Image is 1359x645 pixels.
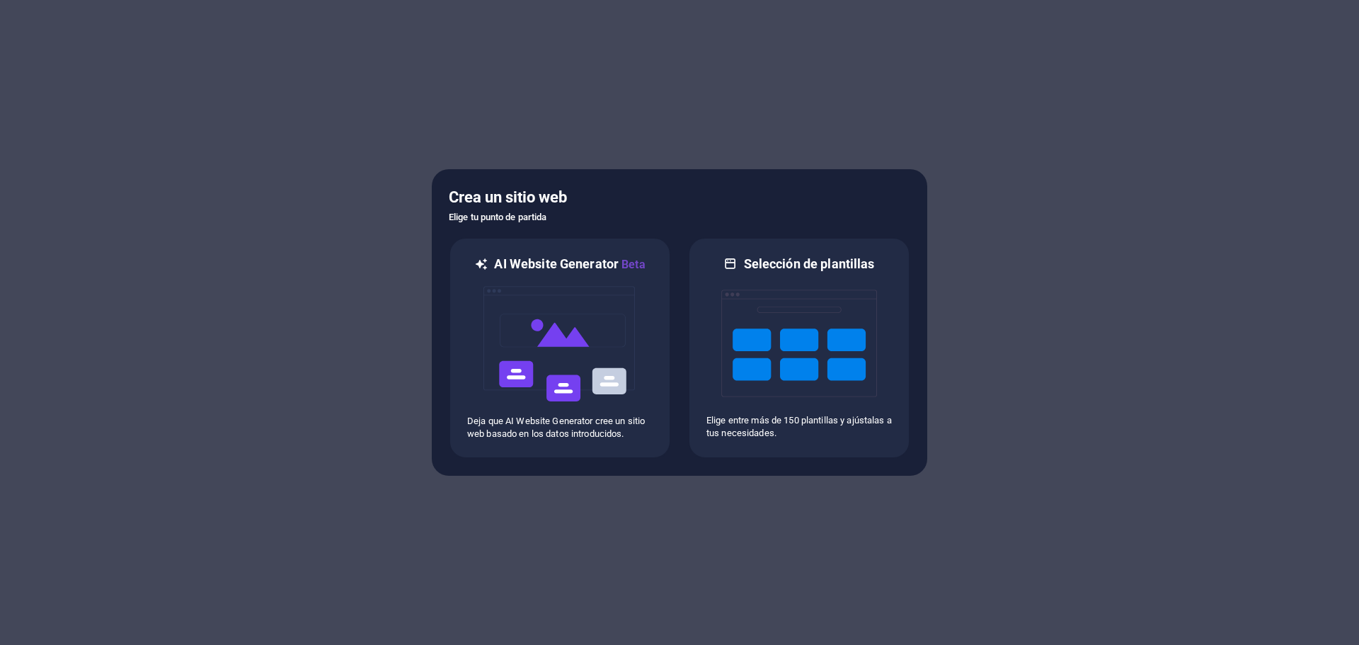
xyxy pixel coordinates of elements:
[619,258,646,271] span: Beta
[706,414,892,440] p: Elige entre más de 150 plantillas y ajústalas a tus necesidades.
[449,237,671,459] div: AI Website GeneratorBetaaiDeja que AI Website Generator cree un sitio web basado en los datos int...
[449,186,910,209] h5: Crea un sitio web
[482,273,638,415] img: ai
[744,256,875,273] h6: Selección de plantillas
[494,256,645,273] h6: AI Website Generator
[467,415,653,440] p: Deja que AI Website Generator cree un sitio web basado en los datos introducidos.
[449,209,910,226] h6: Elige tu punto de partida
[688,237,910,459] div: Selección de plantillasElige entre más de 150 plantillas y ajústalas a tus necesidades.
